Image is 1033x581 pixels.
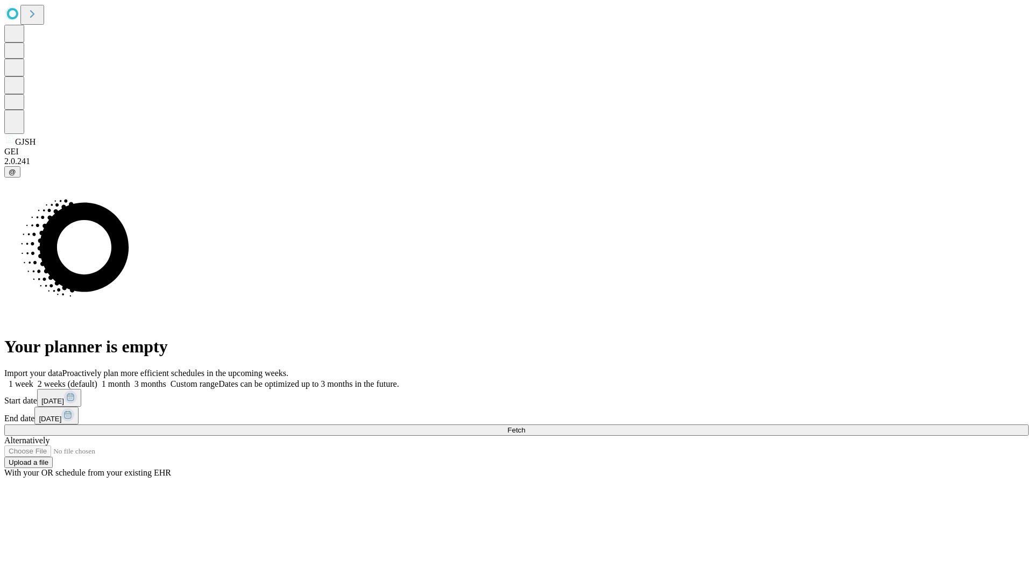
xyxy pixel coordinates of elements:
span: 1 week [9,379,33,388]
span: [DATE] [39,415,61,423]
button: [DATE] [34,407,79,424]
span: Proactively plan more efficient schedules in the upcoming weeks. [62,369,288,378]
div: End date [4,407,1029,424]
span: [DATE] [41,397,64,405]
span: Fetch [507,426,525,434]
div: Start date [4,389,1029,407]
span: With your OR schedule from your existing EHR [4,468,171,477]
span: Custom range [171,379,218,388]
span: Alternatively [4,436,49,445]
button: @ [4,166,20,178]
span: 1 month [102,379,130,388]
button: Upload a file [4,457,53,468]
span: Import your data [4,369,62,378]
span: 3 months [135,379,166,388]
span: 2 weeks (default) [38,379,97,388]
span: Dates can be optimized up to 3 months in the future. [218,379,399,388]
div: 2.0.241 [4,157,1029,166]
div: GEI [4,147,1029,157]
h1: Your planner is empty [4,337,1029,357]
button: [DATE] [37,389,81,407]
button: Fetch [4,424,1029,436]
span: GJSH [15,137,36,146]
span: @ [9,168,16,176]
